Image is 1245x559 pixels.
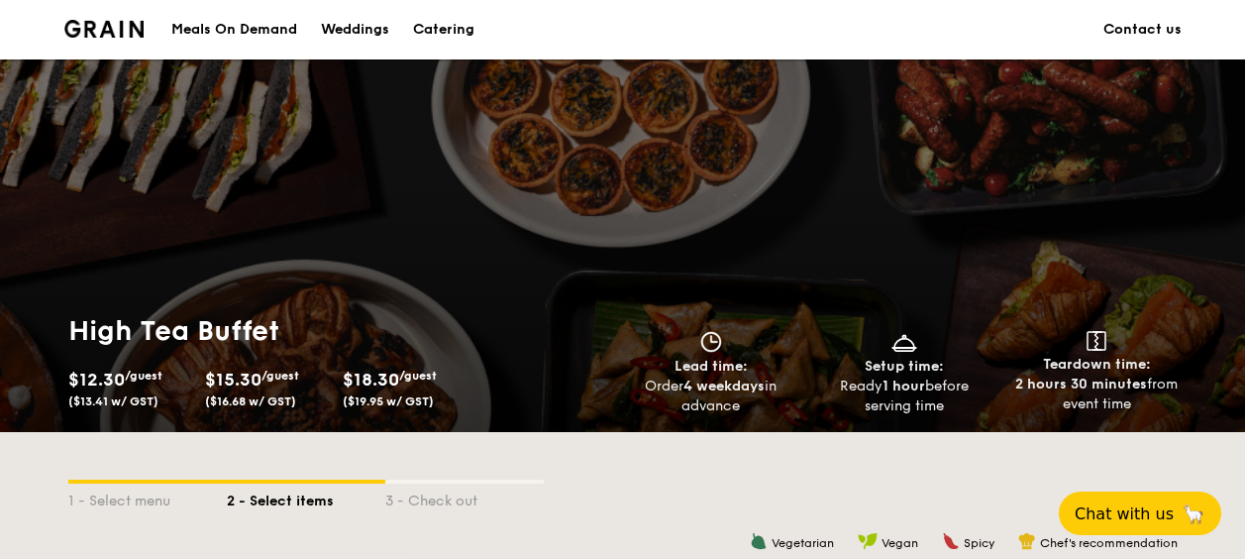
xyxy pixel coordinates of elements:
[815,377,992,416] div: Ready before serving time
[865,358,944,375] span: Setup time:
[1075,504,1174,523] span: Chat with us
[64,20,145,38] a: Logotype
[68,394,158,408] span: ($13.41 w/ GST)
[64,20,145,38] img: Grain
[1008,375,1186,414] div: from event time
[623,377,800,416] div: Order in advance
[882,378,925,394] strong: 1 hour
[882,536,918,550] span: Vegan
[1015,376,1147,392] strong: 2 hours 30 minutes
[1087,331,1106,351] img: icon-teardown.65201eee.svg
[1018,532,1036,550] img: icon-chef-hat.a58ddaea.svg
[205,369,261,391] span: $15.30
[858,532,878,550] img: icon-vegan.f8ff3823.svg
[1040,536,1178,550] span: Chef's recommendation
[750,532,768,550] img: icon-vegetarian.fe4039eb.svg
[261,369,299,383] span: /guest
[1182,503,1205,525] span: 🦙
[889,331,919,353] img: icon-dish.430c3a2e.svg
[399,369,437,383] span: /guest
[683,378,765,394] strong: 4 weekdays
[696,331,726,353] img: icon-clock.2db775ea.svg
[68,369,125,391] span: $12.30
[68,484,227,511] div: 1 - Select menu
[125,369,162,383] span: /guest
[1043,356,1151,373] span: Teardown time:
[674,358,748,375] span: Lead time:
[942,532,960,550] img: icon-spicy.37a8142b.svg
[68,313,615,349] h1: High Tea Buffet
[343,369,399,391] span: $18.30
[205,394,296,408] span: ($16.68 w/ GST)
[964,536,994,550] span: Spicy
[772,536,834,550] span: Vegetarian
[227,484,385,511] div: 2 - Select items
[1059,492,1221,535] button: Chat with us🦙
[343,394,434,408] span: ($19.95 w/ GST)
[385,484,544,511] div: 3 - Check out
